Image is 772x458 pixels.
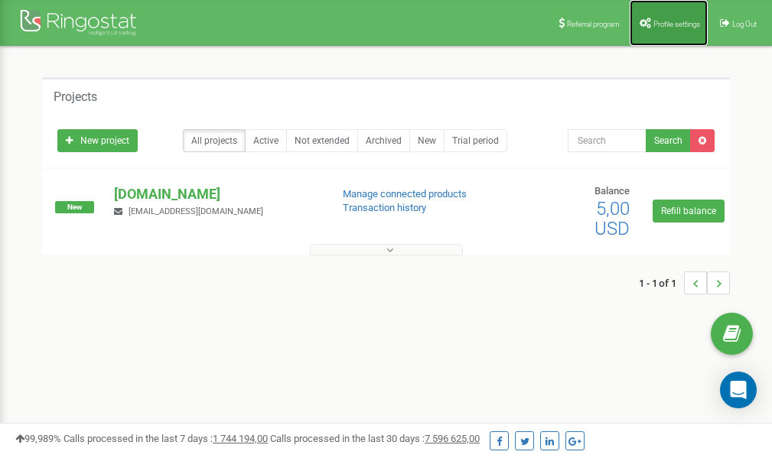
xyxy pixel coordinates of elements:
[183,129,246,152] a: All projects
[646,129,691,152] button: Search
[357,129,410,152] a: Archived
[129,206,263,216] span: [EMAIL_ADDRESS][DOMAIN_NAME]
[343,202,426,213] a: Transaction history
[594,185,630,197] span: Balance
[15,433,61,444] span: 99,989%
[270,433,480,444] span: Calls processed in the last 30 days :
[286,129,358,152] a: Not extended
[57,129,138,152] a: New project
[55,201,94,213] span: New
[343,188,467,200] a: Manage connected products
[409,129,445,152] a: New
[567,20,620,28] span: Referral program
[54,90,97,104] h5: Projects
[213,433,268,444] u: 1 744 194,00
[732,20,757,28] span: Log Out
[639,271,684,294] span: 1 - 1 of 1
[444,129,507,152] a: Trial period
[653,20,700,28] span: Profile settings
[114,184,318,204] p: [DOMAIN_NAME]
[594,198,630,239] span: 5,00 USD
[425,433,480,444] u: 7 596 625,00
[720,372,757,408] div: Open Intercom Messenger
[245,129,287,152] a: Active
[653,200,725,223] a: Refill balance
[568,129,647,152] input: Search
[64,433,268,444] span: Calls processed in the last 7 days :
[639,256,730,310] nav: ...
